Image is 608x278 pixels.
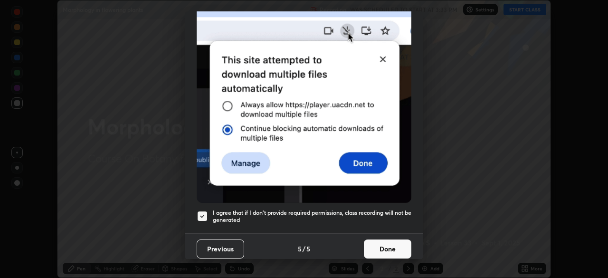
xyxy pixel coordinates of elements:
button: Done [364,240,411,259]
h4: 5 [306,244,310,254]
button: Previous [197,240,244,259]
h4: / [303,244,305,254]
h4: 5 [298,244,302,254]
h5: I agree that if I don't provide required permissions, class recording will not be generated [213,209,411,224]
